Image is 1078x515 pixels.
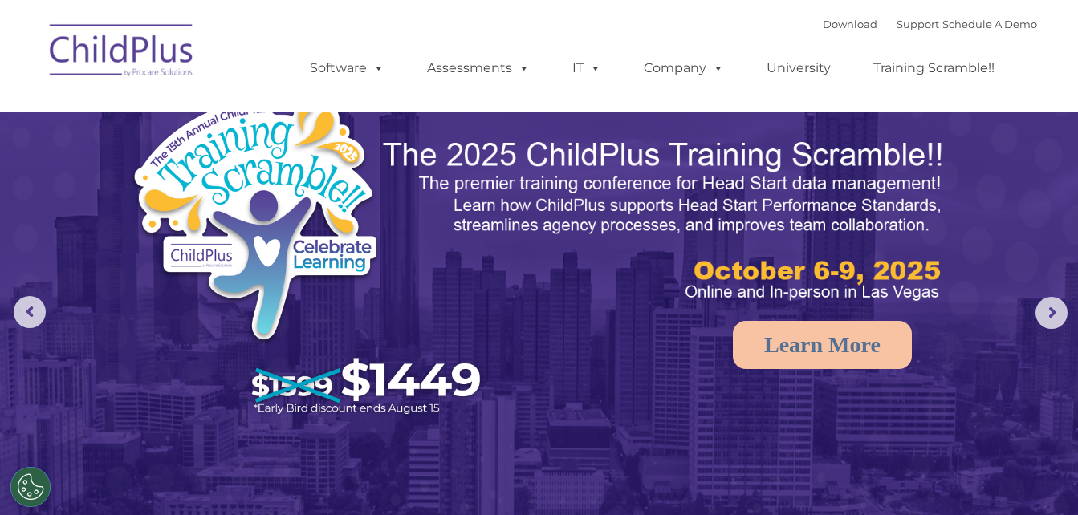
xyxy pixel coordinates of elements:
[942,18,1037,30] a: Schedule A Demo
[294,52,401,84] a: Software
[223,172,291,184] span: Phone number
[823,18,1037,30] font: |
[857,52,1011,84] a: Training Scramble!!
[411,52,546,84] a: Assessments
[751,52,847,84] a: University
[733,321,912,369] a: Learn More
[998,438,1078,515] iframe: Chat Widget
[10,467,51,507] button: Cookies Settings
[628,52,740,84] a: Company
[223,106,272,118] span: Last name
[823,18,877,30] a: Download
[556,52,617,84] a: IT
[42,13,202,93] img: ChildPlus by Procare Solutions
[897,18,939,30] a: Support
